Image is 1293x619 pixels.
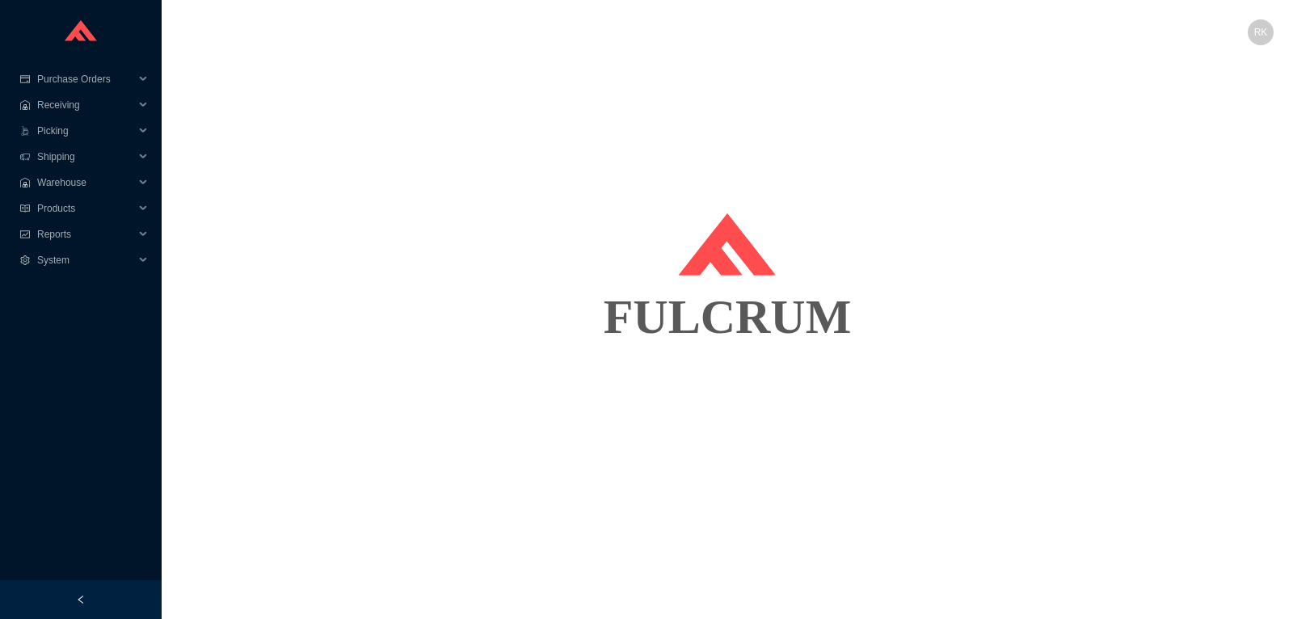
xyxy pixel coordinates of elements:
[19,229,31,239] span: fund
[37,144,134,170] span: Shipping
[37,66,134,92] span: Purchase Orders
[37,247,134,273] span: System
[37,92,134,118] span: Receiving
[181,276,1274,357] div: FULCRUM
[37,221,134,247] span: Reports
[37,118,134,144] span: Picking
[1254,19,1268,45] span: RK
[37,170,134,196] span: Warehouse
[19,74,31,84] span: credit-card
[37,196,134,221] span: Products
[19,255,31,265] span: setting
[19,204,31,213] span: read
[76,595,86,604] span: left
